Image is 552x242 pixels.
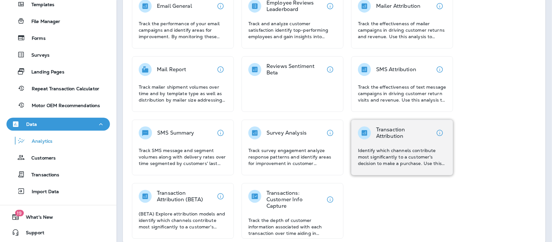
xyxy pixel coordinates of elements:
[6,31,110,45] button: Forms
[266,190,324,209] p: Transactions: Customer Info Capture
[25,138,52,145] p: Analytics
[433,63,446,76] button: View details
[324,193,337,206] button: View details
[157,66,186,73] p: Mail Report
[157,3,192,9] p: Email General
[6,134,110,148] button: Analytics
[376,66,416,73] p: SMS Attribution
[6,226,110,239] button: Support
[214,126,227,139] button: View details
[266,63,324,76] p: Reviews Sentiment Beta
[6,82,110,95] button: Repeat Transaction Calculator
[6,118,110,131] button: Data
[324,63,337,76] button: View details
[139,211,227,230] p: (BETA) Explore attribution models and identify which channels contribute most significantly to a ...
[433,126,446,139] button: View details
[6,48,110,61] button: Surveys
[6,98,110,112] button: Motor OEM Recommendations
[25,86,99,92] p: Repeat Transaction Calculator
[19,230,44,238] span: Support
[25,19,60,25] p: File Manager
[358,84,446,103] p: Track the effectiveness of text message campaigns in driving customer return visits and revenue. ...
[358,147,446,167] p: Identify which channels contribute most significantly to a customer's decision to make a purchase...
[6,184,110,198] button: Import Data
[6,168,110,181] button: Transactions
[15,210,24,216] span: 19
[358,20,446,40] p: Track the effectiveness of mailer campaigns in driving customer returns and revenue. Use this ana...
[157,130,194,136] p: SMS Summary
[214,190,227,203] button: View details
[6,151,110,164] button: Customers
[248,147,337,167] p: Track survey engagement analyze response patterns and identify areas for improvement in customer ...
[25,103,100,109] p: Motor OEM Recommendations
[25,36,46,42] p: Forms
[139,84,227,103] p: Track mailer shipment volumes over time and by template type as well as distribution by mailer si...
[6,14,110,28] button: File Manager
[248,20,337,40] p: Track and analyze customer satisfaction identify top-performing employees and gain insights into ...
[25,2,54,8] p: Templates
[214,63,227,76] button: View details
[139,20,227,40] p: Track the performance of your email campaigns and identify areas for improvement. By monitoring t...
[266,130,307,136] p: Survey Analysis
[19,214,53,222] span: What's New
[26,122,37,127] p: Data
[376,126,433,139] p: Transaction Attribution
[6,211,110,224] button: 19What's New
[25,69,64,75] p: Landing Pages
[248,217,337,236] p: Track the depth of customer information associated with each transaction over time aiding in asse...
[157,190,214,203] p: Transaction Attribution (BETA)
[376,3,421,9] p: Mailer Attribution
[6,65,110,78] button: Landing Pages
[324,126,337,139] button: View details
[25,52,49,59] p: Surveys
[25,189,59,195] p: Import Data
[139,147,227,167] p: Track SMS message and segment volumes along with delivery rates over time segmented by customers'...
[25,172,60,178] p: Transactions
[25,155,56,161] p: Customers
